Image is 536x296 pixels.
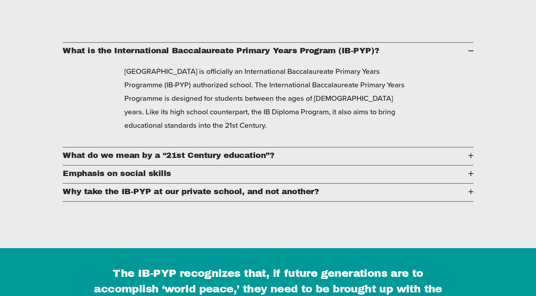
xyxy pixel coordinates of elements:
span: Emphasis on social skills [63,169,468,178]
div: What is the International Baccalaureate Primary Years Program (IB-PYP)? [63,60,473,147]
span: What do we mean by a “21st Century education”? [63,151,468,160]
button: What do we mean by a “21st Century education”? [63,147,473,165]
button: What is the International Baccalaureate Primary Years Program (IB-PYP)? [63,43,473,60]
button: Emphasis on social skills [63,165,473,183]
span: What is the International Baccalaureate Primary Years Program (IB-PYP)? [63,46,468,55]
p: [GEOGRAPHIC_DATA] is officially an International Baccalaureate Primary Years Programme (IB-PYP) a... [124,65,412,132]
button: Why take the IB-PYP at our private school, and not another? [63,183,473,201]
span: Why take the IB-PYP at our private school, and not another? [63,187,468,196]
